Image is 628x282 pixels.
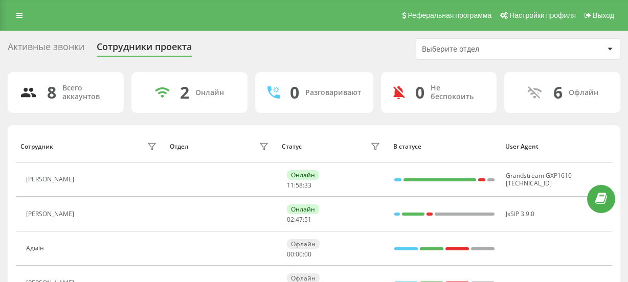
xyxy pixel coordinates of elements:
span: Реферальная программа [408,11,491,19]
div: Всего аккаунтов [62,84,111,101]
div: [PERSON_NAME] [26,176,77,183]
div: Не беспокоить [431,84,485,101]
div: : : [287,216,311,223]
span: 33 [304,181,311,190]
div: Отдел [170,143,188,150]
span: 51 [304,215,311,224]
div: Сотрудники проекта [97,41,192,57]
div: Адмін [26,245,47,252]
div: Онлайн [287,170,319,180]
div: Офлайн [287,239,320,249]
div: Офлайн [569,88,598,97]
div: В статусе [393,143,496,150]
div: 8 [47,83,56,102]
div: : : [287,251,311,258]
span: 02 [287,215,294,224]
span: 58 [296,181,303,190]
div: Активные звонки [8,41,84,57]
div: 0 [415,83,424,102]
div: User Agent [505,143,608,150]
span: JsSIP 3.9.0 [506,209,534,218]
span: 47 [296,215,303,224]
span: Grandstream GXP1610 [TECHNICAL_ID] [506,171,572,187]
div: [PERSON_NAME] [26,210,77,218]
span: 00 [296,250,303,258]
span: Выход [593,11,614,19]
span: Настройки профиля [509,11,576,19]
span: 11 [287,181,294,190]
div: Сотрудник [20,143,53,150]
div: Статус [282,143,302,150]
span: 00 [304,250,311,258]
span: 00 [287,250,294,258]
div: : : [287,182,311,189]
div: Выберите отдел [422,45,544,54]
div: Онлайн [195,88,224,97]
div: 6 [553,83,563,102]
div: 2 [180,83,189,102]
div: Разговаривают [305,88,361,97]
div: Онлайн [287,204,319,214]
div: 0 [290,83,299,102]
